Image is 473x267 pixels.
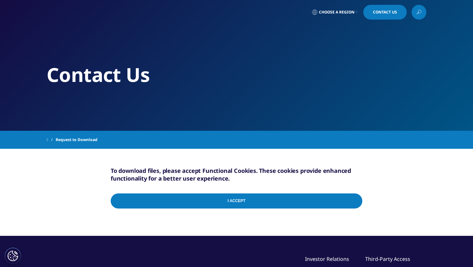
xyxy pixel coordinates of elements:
a: Third-Party Access [365,255,410,263]
h5: To download files, please accept Functional Cookies. These cookies provide enhanced functionality... [111,167,362,182]
span: Contact Us [373,10,397,14]
a: Investor Relations [305,255,349,263]
h2: Contact Us [47,63,426,87]
a: Contact Us [363,5,407,20]
span: Request to Download [56,134,97,146]
button: Cookie 设置 [5,248,21,264]
span: Choose a Region [319,10,355,15]
input: I Accept [111,193,362,209]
